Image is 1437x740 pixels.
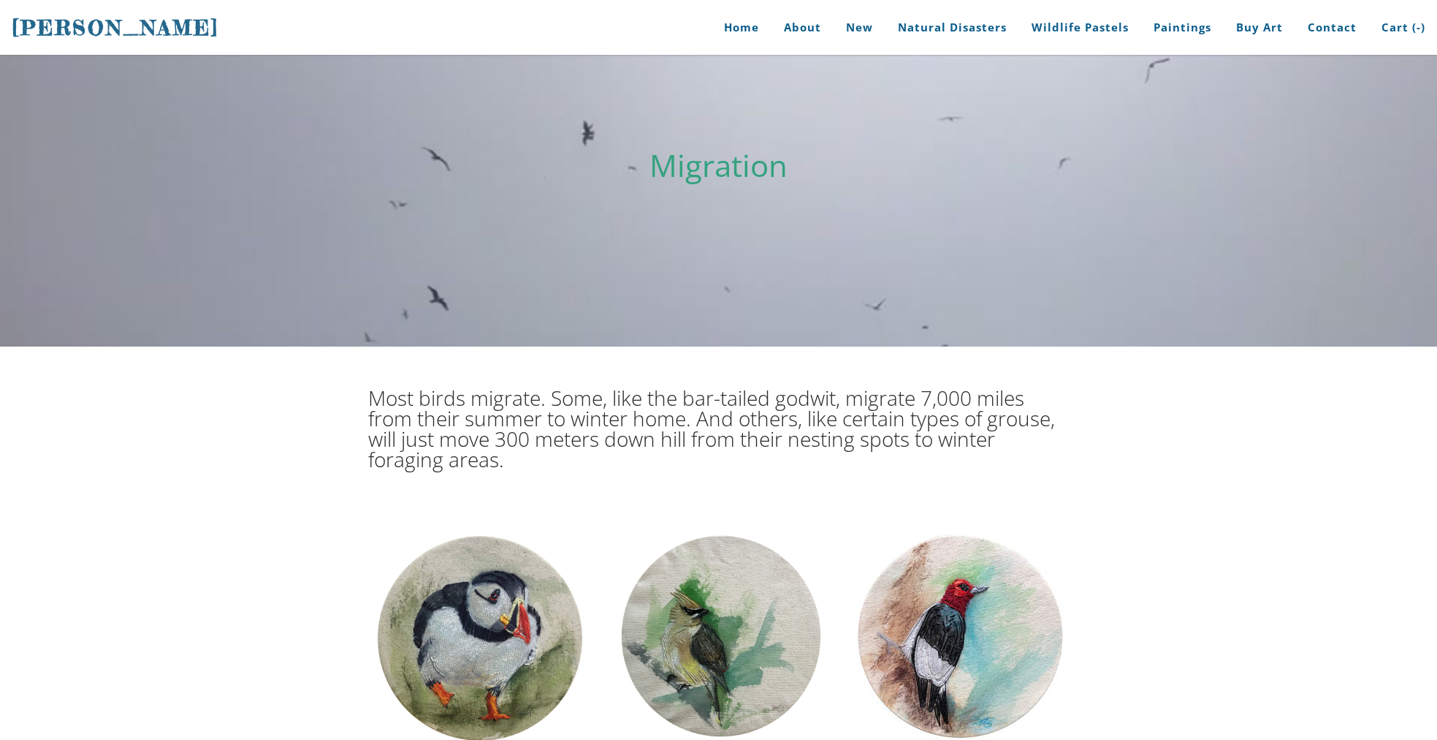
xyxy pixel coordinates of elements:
font: birds know no borders [603,208,834,239]
h2: Most birds migrate. Some, like the bar-tailed godwit, migrate 7,000 miles from their summer to wi... [368,388,1070,469]
span: [PERSON_NAME] [12,15,219,40]
span: - [1417,20,1421,34]
a: [PERSON_NAME] [12,14,219,42]
h2: Migration [368,150,1070,181]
